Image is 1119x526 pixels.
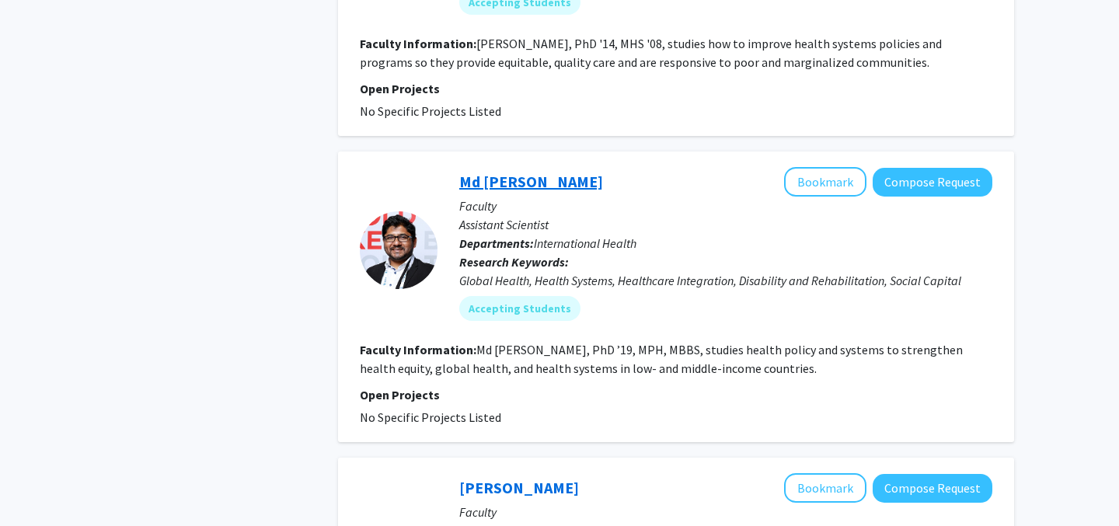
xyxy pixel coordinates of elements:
[459,271,992,290] div: Global Health, Health Systems, Healthcare Integration, Disability and Rehabilitation, Social Capital
[459,215,992,234] p: Assistant Scientist
[459,197,992,215] p: Faculty
[360,36,476,51] b: Faculty Information:
[459,503,992,521] p: Faculty
[784,473,866,503] button: Add Daniel Rhee to Bookmarks
[12,456,66,514] iframe: Chat
[360,342,476,357] b: Faculty Information:
[784,167,866,197] button: Add Md Zabir Hasan to Bookmarks
[873,168,992,197] button: Compose Request to Md Zabir Hasan
[459,172,603,191] a: Md [PERSON_NAME]
[360,409,501,425] span: No Specific Projects Listed
[360,342,963,376] fg-read-more: Md [PERSON_NAME], PhD ’19, MPH, MBBS, studies health policy and systems to strengthen health equi...
[873,474,992,503] button: Compose Request to Daniel Rhee
[459,478,579,497] a: [PERSON_NAME]
[459,254,569,270] b: Research Keywords:
[459,235,534,251] b: Departments:
[360,103,501,119] span: No Specific Projects Listed
[360,36,942,70] fg-read-more: [PERSON_NAME], PhD '14, MHS '08, studies how to improve health systems policies and programs so t...
[360,79,992,98] p: Open Projects
[360,385,992,404] p: Open Projects
[459,296,580,321] mat-chip: Accepting Students
[534,235,636,251] span: International Health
